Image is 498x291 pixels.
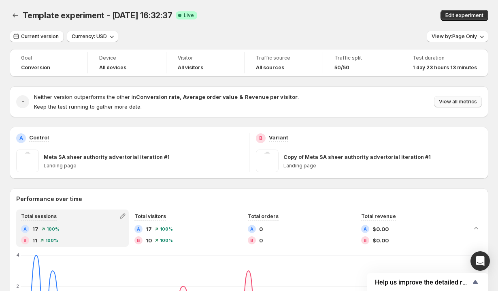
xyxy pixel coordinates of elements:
h2: Performance over time [16,195,482,203]
h2: A [137,227,140,231]
h2: - [21,98,24,106]
span: Total sessions [21,213,57,219]
span: Template experiment - [DATE] 16:32:37 [23,11,172,20]
text: 4 [16,252,19,258]
span: 11 [32,236,37,244]
a: VisitorAll visitors [178,54,233,72]
span: View all metrics [439,98,477,105]
span: Total orders [248,213,279,219]
p: Landing page [44,163,243,169]
h4: All sources [256,64,284,71]
strong: Conversion rate [136,94,180,100]
span: Total visitors [134,213,166,219]
span: Goal [21,55,76,61]
a: Traffic split50/50 [334,54,389,72]
strong: , [180,94,181,100]
h2: B [23,238,27,243]
h2: B [364,238,367,243]
p: Landing page [283,163,482,169]
button: Show survey - Help us improve the detailed report for A/B campaigns [375,277,480,287]
span: Total revenue [361,213,396,219]
button: Currency: USD [67,31,118,42]
button: Back [10,10,21,21]
span: Test duration [413,55,477,61]
span: Live [184,12,194,19]
h2: A [250,227,253,231]
p: Control [29,133,49,141]
button: View all metrics [434,96,482,107]
span: Help us improve the detailed report for A/B campaigns [375,278,470,286]
strong: Average order value [183,94,238,100]
span: 10 [146,236,152,244]
span: 100 % [160,238,173,243]
p: Copy of Meta SA sheer authority advertorial iteration #1 [283,153,431,161]
span: Traffic split [334,55,389,61]
a: Traffic sourceAll sources [256,54,311,72]
button: Current version [10,31,64,42]
p: Variant [269,133,288,141]
span: Device [99,55,154,61]
h4: All devices [99,64,126,71]
h2: B [137,238,140,243]
span: $0.00 [372,225,389,233]
p: Meta SA sheer authority advertorial iteration #1 [44,153,170,161]
span: 17 [146,225,152,233]
span: $0.00 [372,236,389,244]
button: Edit experiment [441,10,488,21]
strong: Revenue per visitor [245,94,298,100]
span: 100 % [160,227,173,231]
span: Neither version outperforms the other in . [34,94,299,100]
h2: A [19,135,23,141]
h2: B [250,238,253,243]
span: 1 day 23 hours 13 minutes [413,64,477,71]
span: Current version [21,33,59,40]
span: Visitor [178,55,233,61]
text: 2 [16,283,19,289]
h2: A [364,227,367,231]
span: Conversion [21,64,50,71]
a: DeviceAll devices [99,54,154,72]
span: Edit experiment [445,12,483,19]
img: Meta SA sheer authority advertorial iteration #1 [16,150,39,172]
span: 50/50 [334,64,349,71]
span: Keep the test running to gather more data. [34,103,142,110]
a: GoalConversion [21,54,76,72]
span: Traffic source [256,55,311,61]
img: Copy of Meta SA sheer authority advertorial iteration #1 [256,150,279,172]
span: 100 % [47,227,60,231]
h4: All visitors [178,64,203,71]
strong: & [239,94,243,100]
span: 17 [32,225,38,233]
h2: B [259,135,262,141]
span: 100 % [45,238,58,243]
span: View by: Page Only [432,33,477,40]
span: 0 [259,225,263,233]
span: Currency: USD [72,33,107,40]
a: Test duration1 day 23 hours 13 minutes [413,54,477,72]
div: Open Intercom Messenger [470,251,490,271]
h2: A [23,227,27,231]
span: 0 [259,236,263,244]
button: View by:Page Only [427,31,488,42]
button: Collapse chart [470,223,482,234]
